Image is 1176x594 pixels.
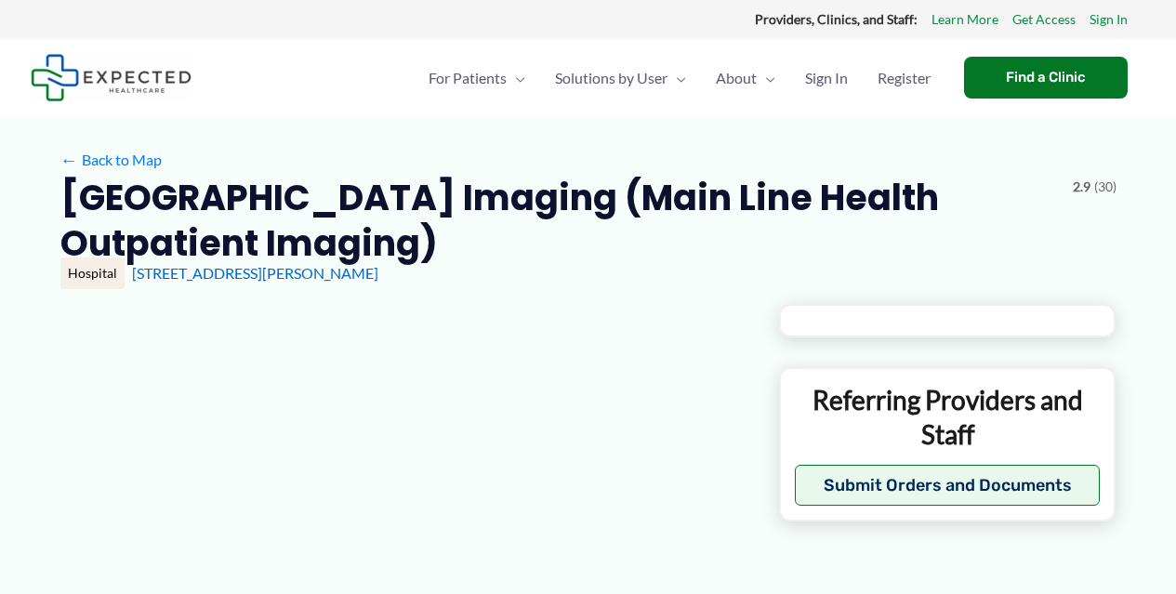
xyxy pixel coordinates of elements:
[540,46,701,111] a: Solutions by UserMenu Toggle
[701,46,790,111] a: AboutMenu Toggle
[932,7,998,32] a: Learn More
[555,46,667,111] span: Solutions by User
[795,383,1101,451] p: Referring Providers and Staff
[507,46,525,111] span: Menu Toggle
[429,46,507,111] span: For Patients
[1094,175,1117,199] span: (30)
[60,175,1058,267] h2: [GEOGRAPHIC_DATA] Imaging (Main Line Health Outpatient Imaging)
[790,46,863,111] a: Sign In
[60,146,162,174] a: ←Back to Map
[414,46,945,111] nav: Primary Site Navigation
[60,257,125,289] div: Hospital
[1073,175,1090,199] span: 2.9
[667,46,686,111] span: Menu Toggle
[757,46,775,111] span: Menu Toggle
[805,46,848,111] span: Sign In
[60,151,78,168] span: ←
[716,46,757,111] span: About
[795,465,1101,506] button: Submit Orders and Documents
[863,46,945,111] a: Register
[31,54,192,101] img: Expected Healthcare Logo - side, dark font, small
[1090,7,1128,32] a: Sign In
[414,46,540,111] a: For PatientsMenu Toggle
[755,11,918,27] strong: Providers, Clinics, and Staff:
[1012,7,1076,32] a: Get Access
[878,46,931,111] span: Register
[964,57,1128,99] a: Find a Clinic
[132,264,378,282] a: [STREET_ADDRESS][PERSON_NAME]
